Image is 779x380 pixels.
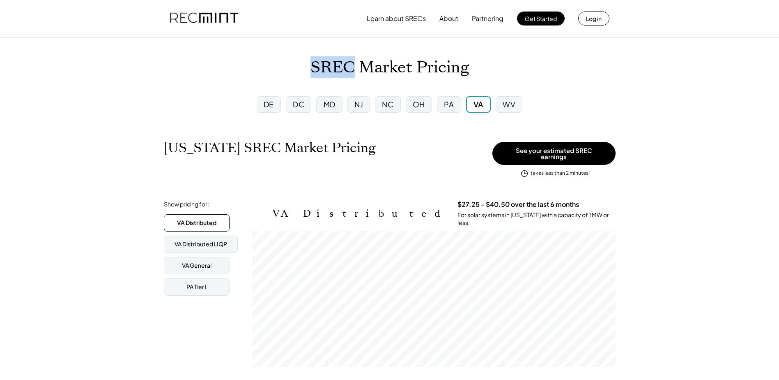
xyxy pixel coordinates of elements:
button: See your estimated SREC earnings [492,142,616,165]
div: VA Distributed [177,219,216,227]
div: OH [413,99,425,109]
div: DC [293,99,304,109]
div: PA Tier I [186,283,207,291]
button: Log in [578,12,609,25]
div: WV [503,99,515,109]
button: Learn about SRECs [367,10,426,27]
h3: $27.25 - $40.50 over the last 6 months [457,200,579,209]
div: Show pricing for: [164,200,209,209]
img: recmint-logotype%403x.png [170,5,238,32]
h2: VA Distributed [273,208,445,220]
div: NJ [354,99,363,109]
div: NC [382,99,393,109]
div: VA General [182,262,211,270]
button: About [439,10,458,27]
h1: SREC Market Pricing [310,58,469,77]
div: VA Distributed LIQP [175,240,227,248]
div: MD [324,99,335,109]
div: DE [264,99,274,109]
button: Get Started [517,12,565,25]
div: takes less than 2 minutes! [531,170,590,177]
div: For solar systems in [US_STATE] with a capacity of 1 MW or less. [457,211,616,227]
button: Partnering [472,10,503,27]
h1: [US_STATE] SREC Market Pricing [164,140,376,156]
div: VA [473,99,483,109]
div: PA [444,99,454,109]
